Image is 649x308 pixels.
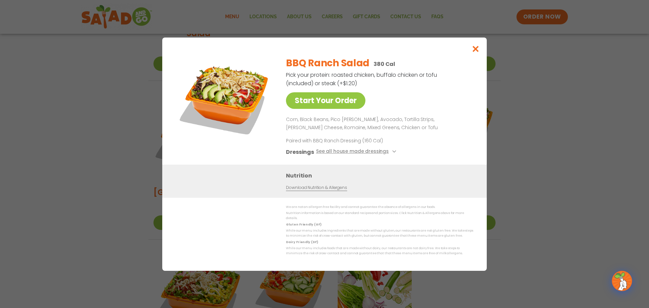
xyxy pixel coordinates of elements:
h3: Nutrition [286,171,477,180]
p: While our menu includes ingredients that are made without gluten, our restaurants are not gluten ... [286,228,473,239]
p: 380 Cal [374,60,395,68]
h3: Dressings [286,147,314,156]
img: wpChatIcon [612,271,631,290]
a: Download Nutrition & Allergens [286,184,347,191]
p: Corn, Black Beans, Pico [PERSON_NAME], Avocado, Tortilla Strips, [PERSON_NAME] Cheese, Romaine, M... [286,116,471,132]
p: Pick your protein: roasted chicken, buffalo chicken or tofu (included) or steak (+$1.20) [286,71,438,88]
img: Featured product photo for BBQ Ranch Salad [177,51,272,146]
p: We are not an allergen free facility and cannot guarantee the absence of allergens in our foods. [286,205,473,210]
strong: Dairy Friendly (DF) [286,240,318,244]
button: See all house made dressings [316,147,398,156]
button: Close modal [465,38,487,60]
a: Start Your Order [286,92,365,109]
p: Paired with BBQ Ranch Dressing (160 Cal) [286,137,411,144]
strong: Gluten Friendly (GF) [286,222,321,226]
p: While our menu includes foods that are made without dairy, our restaurants are not dairy free. We... [286,246,473,256]
p: Nutrition information is based on our standard recipes and portion sizes. Click Nutrition & Aller... [286,211,473,221]
h2: BBQ Ranch Salad [286,56,369,70]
